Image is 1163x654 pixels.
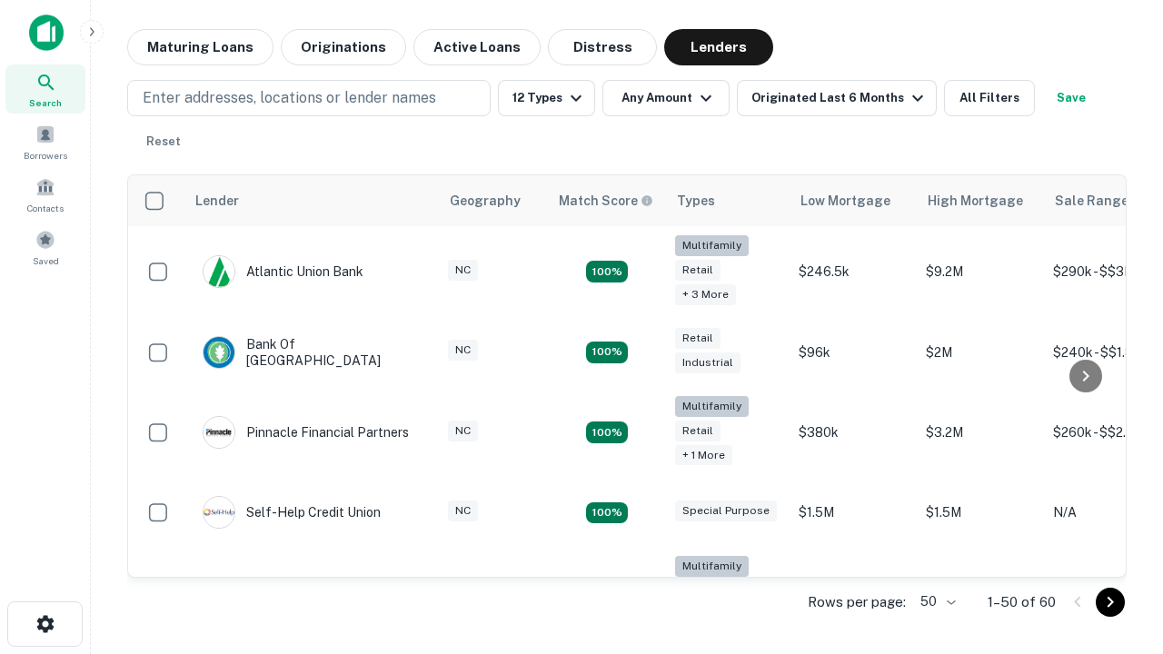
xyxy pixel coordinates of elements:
[675,328,721,349] div: Retail
[448,500,478,521] div: NC
[143,87,436,109] p: Enter addresses, locations or lender names
[917,175,1044,226] th: High Mortgage
[448,340,478,361] div: NC
[586,342,628,363] div: Matching Properties: 15, hasApolloMatch: undefined
[675,421,721,441] div: Retail
[204,337,234,368] img: picture
[450,190,521,212] div: Geography
[498,80,595,116] button: 12 Types
[586,421,628,443] div: Matching Properties: 18, hasApolloMatch: undefined
[203,577,350,609] div: The Fidelity Bank
[944,80,1035,116] button: All Filters
[5,223,85,272] a: Saved
[203,416,409,449] div: Pinnacle Financial Partners
[675,284,736,305] div: + 3 more
[29,95,62,110] span: Search
[203,255,363,288] div: Atlantic Union Bank
[800,190,890,212] div: Low Mortgage
[204,497,234,528] img: picture
[448,260,478,281] div: NC
[27,201,64,215] span: Contacts
[203,496,381,529] div: Self-help Credit Union
[586,261,628,282] div: Matching Properties: 10, hasApolloMatch: undefined
[675,260,721,281] div: Retail
[666,175,790,226] th: Types
[675,500,777,521] div: Special Purpose
[808,591,906,613] p: Rows per page:
[413,29,541,65] button: Active Loans
[448,421,478,441] div: NC
[184,175,439,226] th: Lender
[988,591,1056,613] p: 1–50 of 60
[5,117,85,166] a: Borrowers
[790,547,917,639] td: $246k
[1055,190,1128,212] div: Sale Range
[134,124,193,160] button: Reset
[917,318,1044,387] td: $2M
[24,148,67,163] span: Borrowers
[127,29,273,65] button: Maturing Loans
[548,29,657,65] button: Distress
[29,15,64,51] img: capitalize-icon.png
[281,29,406,65] button: Originations
[5,64,85,114] a: Search
[586,502,628,524] div: Matching Properties: 11, hasApolloMatch: undefined
[913,589,959,615] div: 50
[737,80,937,116] button: Originated Last 6 Months
[204,417,234,448] img: picture
[917,547,1044,639] td: $3.2M
[790,226,917,318] td: $246.5k
[548,175,666,226] th: Capitalize uses an advanced AI algorithm to match your search with the best lender. The match sco...
[1096,588,1125,617] button: Go to next page
[675,556,749,577] div: Multifamily
[127,80,491,116] button: Enter addresses, locations or lender names
[5,170,85,219] a: Contacts
[1042,80,1100,116] button: Save your search to get updates of matches that match your search criteria.
[675,445,732,466] div: + 1 more
[664,29,773,65] button: Lenders
[917,387,1044,479] td: $3.2M
[928,190,1023,212] div: High Mortgage
[917,478,1044,547] td: $1.5M
[917,226,1044,318] td: $9.2M
[602,80,730,116] button: Any Amount
[439,175,548,226] th: Geography
[203,336,421,369] div: Bank Of [GEOGRAPHIC_DATA]
[195,190,239,212] div: Lender
[33,253,59,268] span: Saved
[790,387,917,479] td: $380k
[204,256,234,287] img: picture
[677,190,715,212] div: Types
[790,318,917,387] td: $96k
[675,352,741,373] div: Industrial
[790,175,917,226] th: Low Mortgage
[559,191,653,211] div: Capitalize uses an advanced AI algorithm to match your search with the best lender. The match sco...
[1072,509,1163,596] iframe: Chat Widget
[790,478,917,547] td: $1.5M
[675,235,749,256] div: Multifamily
[675,396,749,417] div: Multifamily
[559,191,650,211] h6: Match Score
[751,87,929,109] div: Originated Last 6 Months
